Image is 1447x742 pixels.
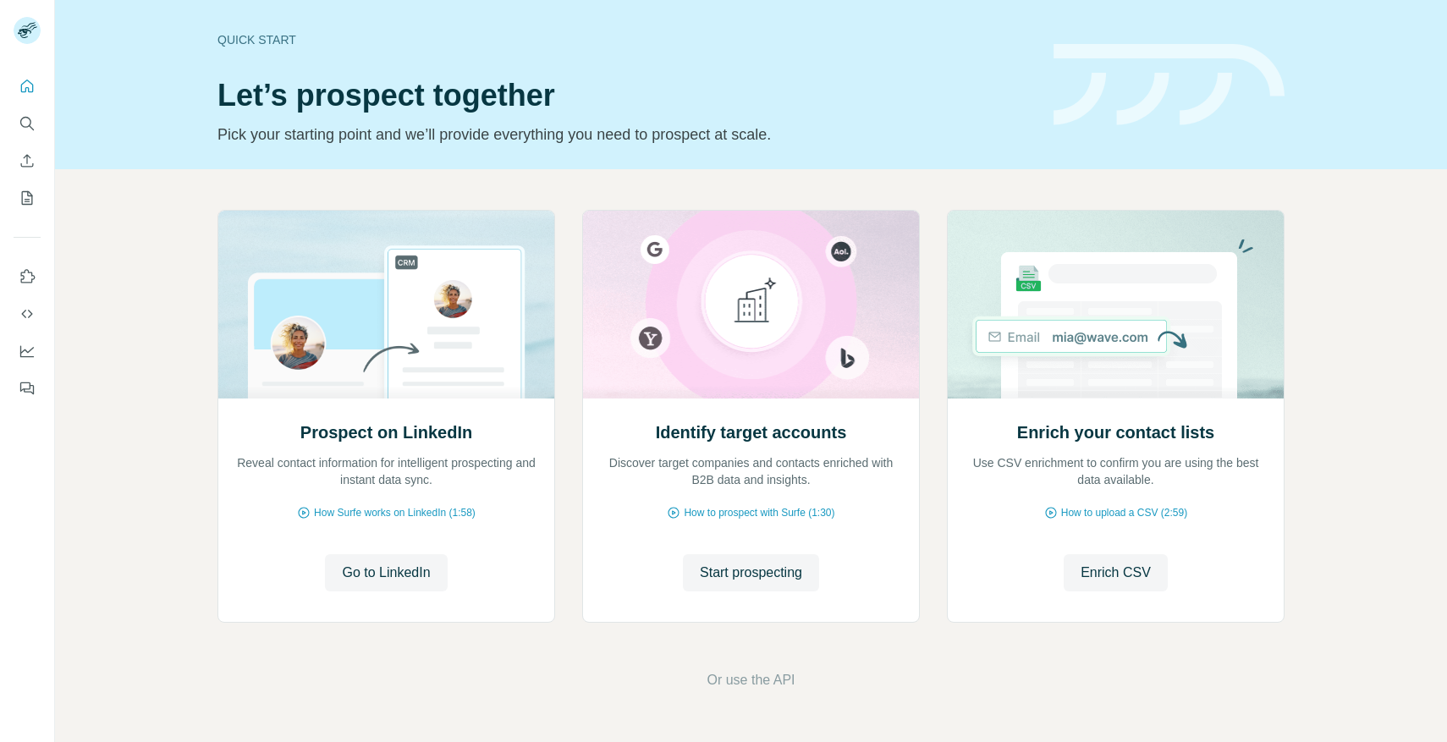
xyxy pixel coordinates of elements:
img: Prospect on LinkedIn [217,211,555,398]
p: Pick your starting point and we’ll provide everything you need to prospect at scale. [217,123,1033,146]
button: Use Surfe API [14,299,41,329]
p: Use CSV enrichment to confirm you are using the best data available. [965,454,1267,488]
img: Identify target accounts [582,211,920,398]
div: Quick start [217,31,1033,48]
h2: Prospect on LinkedIn [300,420,472,444]
h1: Let’s prospect together [217,79,1033,113]
button: Feedback [14,373,41,404]
img: Enrich your contact lists [947,211,1285,398]
img: banner [1054,44,1285,126]
button: Or use the API [707,670,795,690]
span: How to upload a CSV (2:59) [1061,505,1187,520]
button: Dashboard [14,336,41,366]
button: Quick start [14,71,41,102]
button: Go to LinkedIn [325,554,447,591]
p: Reveal contact information for intelligent prospecting and instant data sync. [235,454,537,488]
span: Start prospecting [700,563,802,583]
span: How to prospect with Surfe (1:30) [684,505,834,520]
h2: Identify target accounts [656,420,847,444]
button: Start prospecting [683,554,819,591]
button: Search [14,108,41,139]
button: Enrich CSV [14,146,41,176]
button: Enrich CSV [1064,554,1168,591]
h2: Enrich your contact lists [1017,420,1214,444]
button: My lists [14,183,41,213]
span: How Surfe works on LinkedIn (1:58) [314,505,476,520]
button: Use Surfe on LinkedIn [14,261,41,292]
p: Discover target companies and contacts enriched with B2B data and insights. [600,454,902,488]
span: Go to LinkedIn [342,563,430,583]
span: Enrich CSV [1081,563,1151,583]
